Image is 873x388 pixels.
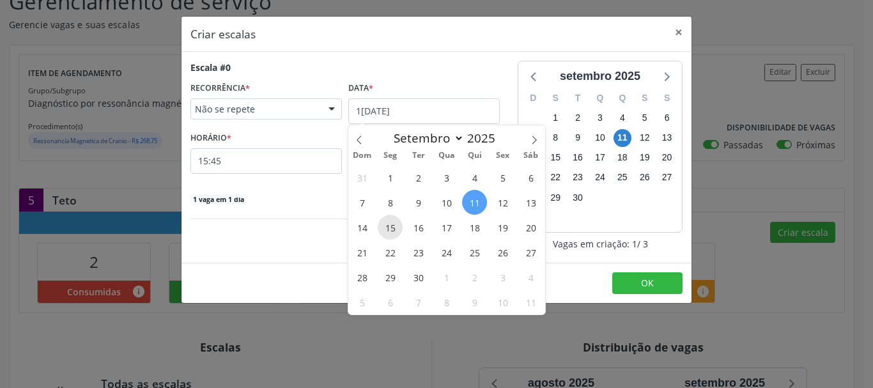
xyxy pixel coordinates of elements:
[348,98,500,124] input: Selecione uma data
[589,88,612,108] div: Q
[490,290,515,314] span: Outubro 10, 2025
[434,240,459,265] span: Setembro 24, 2025
[658,149,676,167] span: sábado, 20 de setembro de 2025
[462,265,487,290] span: Outubro 2, 2025
[518,215,543,240] span: Setembro 20, 2025
[190,194,247,205] span: 1 vaga em 1 dia
[518,165,543,190] span: Setembro 6, 2025
[490,240,515,265] span: Setembro 26, 2025
[569,129,587,147] span: terça-feira, 9 de setembro de 2025
[190,128,231,148] label: HORÁRIO
[490,215,515,240] span: Setembro 19, 2025
[190,61,231,74] div: Escala #0
[406,240,431,265] span: Setembro 23, 2025
[633,88,656,108] div: S
[517,151,545,160] span: Sáb
[348,79,373,98] label: Data
[350,240,375,265] span: Setembro 21, 2025
[462,240,487,265] span: Setembro 25, 2025
[614,109,631,127] span: quinta-feira, 4 de setembro de 2025
[546,169,564,187] span: segunda-feira, 22 de setembro de 2025
[462,190,487,215] span: Setembro 11, 2025
[546,149,564,167] span: segunda-feira, 15 de setembro de 2025
[378,265,403,290] span: Setembro 29, 2025
[569,169,587,187] span: terça-feira, 23 de setembro de 2025
[546,129,564,147] span: segunda-feira, 8 de setembro de 2025
[434,290,459,314] span: Outubro 8, 2025
[546,189,564,206] span: segunda-feira, 29 de setembro de 2025
[378,215,403,240] span: Setembro 15, 2025
[461,151,489,160] span: Qui
[378,165,403,190] span: Setembro 1, 2025
[641,277,654,289] span: OK
[190,148,342,174] input: 00:00
[350,215,375,240] span: Setembro 14, 2025
[434,165,459,190] span: Setembro 3, 2025
[378,290,403,314] span: Outubro 6, 2025
[591,169,609,187] span: quarta-feira, 24 de setembro de 2025
[636,169,654,187] span: sexta-feira, 26 de setembro de 2025
[464,130,506,146] input: Year
[378,190,403,215] span: Setembro 8, 2025
[518,237,683,251] div: Vagas em criação: 1
[350,190,375,215] span: Setembro 7, 2025
[636,109,654,127] span: sexta-feira, 5 de setembro de 2025
[591,129,609,147] span: quarta-feira, 10 de setembro de 2025
[406,290,431,314] span: Outubro 7, 2025
[434,215,459,240] span: Setembro 17, 2025
[555,68,645,85] div: setembro 2025
[636,129,654,147] span: sexta-feira, 12 de setembro de 2025
[658,129,676,147] span: sábado, 13 de setembro de 2025
[522,88,545,108] div: D
[462,215,487,240] span: Setembro 18, 2025
[518,240,543,265] span: Setembro 27, 2025
[490,165,515,190] span: Setembro 5, 2025
[545,88,567,108] div: S
[569,149,587,167] span: terça-feira, 16 de setembro de 2025
[612,272,683,294] button: OK
[614,169,631,187] span: quinta-feira, 25 de setembro de 2025
[406,165,431,190] span: Setembro 2, 2025
[434,190,459,215] span: Setembro 10, 2025
[489,151,517,160] span: Sex
[611,88,633,108] div: Q
[569,109,587,127] span: terça-feira, 2 de setembro de 2025
[462,165,487,190] span: Setembro 4, 2025
[614,129,631,147] span: quinta-feira, 11 de setembro de 2025
[406,190,431,215] span: Setembro 9, 2025
[518,290,543,314] span: Outubro 11, 2025
[490,190,515,215] span: Setembro 12, 2025
[656,88,678,108] div: S
[378,240,403,265] span: Setembro 22, 2025
[658,169,676,187] span: sábado, 27 de setembro de 2025
[433,151,461,160] span: Qua
[637,237,648,251] span: / 3
[387,129,464,147] select: Month
[666,17,691,48] button: Close
[546,109,564,127] span: segunda-feira, 1 de setembro de 2025
[591,149,609,167] span: quarta-feira, 17 de setembro de 2025
[350,290,375,314] span: Outubro 5, 2025
[348,151,376,160] span: Dom
[376,151,405,160] span: Seg
[350,265,375,290] span: Setembro 28, 2025
[405,151,433,160] span: Ter
[591,109,609,127] span: quarta-feira, 3 de setembro de 2025
[462,290,487,314] span: Outubro 9, 2025
[490,265,515,290] span: Outubro 3, 2025
[190,26,256,42] h5: Criar escalas
[636,149,654,167] span: sexta-feira, 19 de setembro de 2025
[434,265,459,290] span: Outubro 1, 2025
[569,189,587,206] span: terça-feira, 30 de setembro de 2025
[350,165,375,190] span: Agosto 31, 2025
[195,103,316,116] span: Não se repete
[406,215,431,240] span: Setembro 16, 2025
[614,149,631,167] span: quinta-feira, 18 de setembro de 2025
[658,109,676,127] span: sábado, 6 de setembro de 2025
[518,265,543,290] span: Outubro 4, 2025
[567,88,589,108] div: T
[518,190,543,215] span: Setembro 13, 2025
[406,265,431,290] span: Setembro 30, 2025
[190,79,250,98] label: RECORRÊNCIA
